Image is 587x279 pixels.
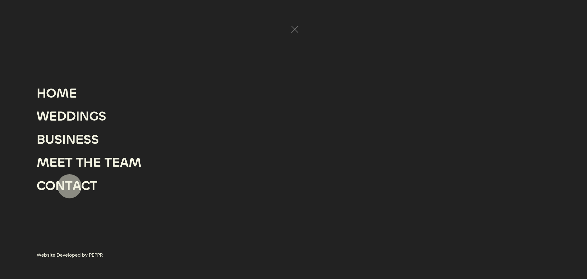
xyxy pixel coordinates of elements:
div: T [105,151,112,174]
div: T [76,151,83,174]
div: T [90,174,97,198]
div: C [81,174,90,198]
div: T [65,174,72,198]
div: W [37,105,49,128]
div: I [76,105,79,128]
div: A [120,151,129,174]
div: A [72,174,81,198]
div: M [129,151,141,174]
div: N [79,105,89,128]
div: H [37,82,46,105]
div: E [49,105,57,128]
a: BUSINESS [37,128,99,151]
div: U [45,128,54,151]
div: T [65,151,72,174]
a: MEET THE TEAM [37,151,141,174]
a: WEDDINGS [37,105,106,128]
div: C [37,174,45,198]
div: H [83,151,93,174]
a: HOME [37,82,77,105]
div: N [55,174,65,198]
div: S [54,128,62,151]
div: S [98,105,106,128]
a: CONTACT [37,174,97,198]
div: I [62,128,66,151]
div: E [93,151,101,174]
div: M [56,82,69,105]
div: B [37,128,45,151]
div: N [66,128,76,151]
div: D [57,105,66,128]
div: S [83,128,91,151]
div: E [112,151,120,174]
div: E [69,82,77,105]
div: O [46,82,56,105]
div: O [45,174,55,198]
div: E [57,151,65,174]
div: E [76,128,83,151]
div: E [49,151,57,174]
a: Website Developed by PEPPR [37,251,103,259]
div: S [91,128,99,151]
div: G [89,105,98,128]
div: M [37,151,49,174]
div: D [66,105,76,128]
